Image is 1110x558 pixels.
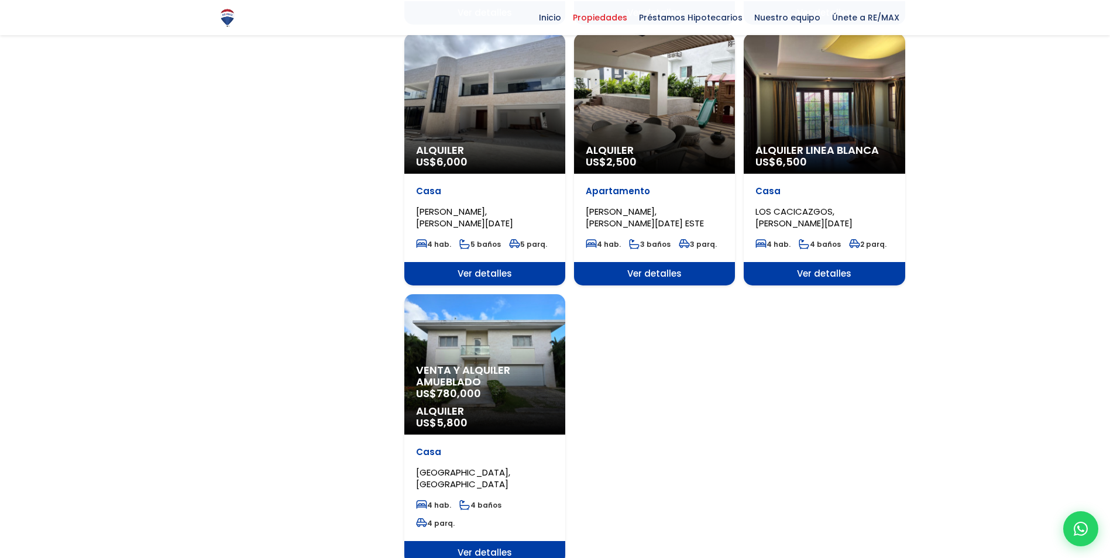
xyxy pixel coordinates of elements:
p: Casa [416,185,554,197]
span: 5 parq. [509,239,547,249]
span: Venta y alquiler amueblado [416,364,554,388]
span: [PERSON_NAME], [PERSON_NAME][DATE] ESTE [586,205,704,229]
span: 780,000 [437,386,481,401]
span: Ver detalles [404,262,565,285]
span: Únete a RE/MAX [826,9,905,26]
span: 5 baños [459,239,501,249]
span: 4 baños [799,239,841,249]
span: 6,500 [776,154,807,169]
span: Propiedades [567,9,633,26]
span: US$ [416,386,481,401]
a: Alquiler US$6,000 Casa [PERSON_NAME], [PERSON_NAME][DATE] 4 hab. 5 baños 5 parq. Ver detalles [404,33,565,285]
span: US$ [755,154,807,169]
p: Casa [755,185,893,197]
span: 6,000 [437,154,468,169]
span: Alquiler [416,405,554,417]
span: 4 baños [459,500,501,510]
span: 3 baños [629,239,671,249]
span: Alquiler [586,144,723,156]
span: [PERSON_NAME], [PERSON_NAME][DATE] [416,205,513,229]
span: US$ [416,154,468,169]
p: Apartamento [586,185,723,197]
span: 4 hab. [416,500,451,510]
span: Inicio [533,9,567,26]
img: Logo de REMAX [217,8,238,28]
span: Ver detalles [744,262,905,285]
span: US$ [586,154,637,169]
span: 3 parq. [679,239,717,249]
span: US$ [416,415,468,430]
span: LOS CACICAZGOS, [PERSON_NAME][DATE] [755,205,853,229]
span: 4 hab. [586,239,621,249]
span: [GEOGRAPHIC_DATA], [GEOGRAPHIC_DATA] [416,466,510,490]
span: 5,800 [437,415,468,430]
span: 2,500 [606,154,637,169]
span: Alquiler [416,144,554,156]
a: Alquiler US$2,500 Apartamento [PERSON_NAME], [PERSON_NAME][DATE] ESTE 4 hab. 3 baños 3 parq. Ver ... [574,33,735,285]
span: 4 hab. [755,239,791,249]
p: Casa [416,446,554,458]
span: 4 hab. [416,239,451,249]
span: Préstamos Hipotecarios [633,9,748,26]
span: Alquiler Linea Blanca [755,144,893,156]
a: Alquiler Linea Blanca US$6,500 Casa LOS CACICAZGOS, [PERSON_NAME][DATE] 4 hab. 4 baños 2 parq. Ve... [744,33,905,285]
span: 2 parq. [849,239,886,249]
span: Nuestro equipo [748,9,826,26]
span: Ver detalles [574,262,735,285]
span: 4 parq. [416,518,455,528]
